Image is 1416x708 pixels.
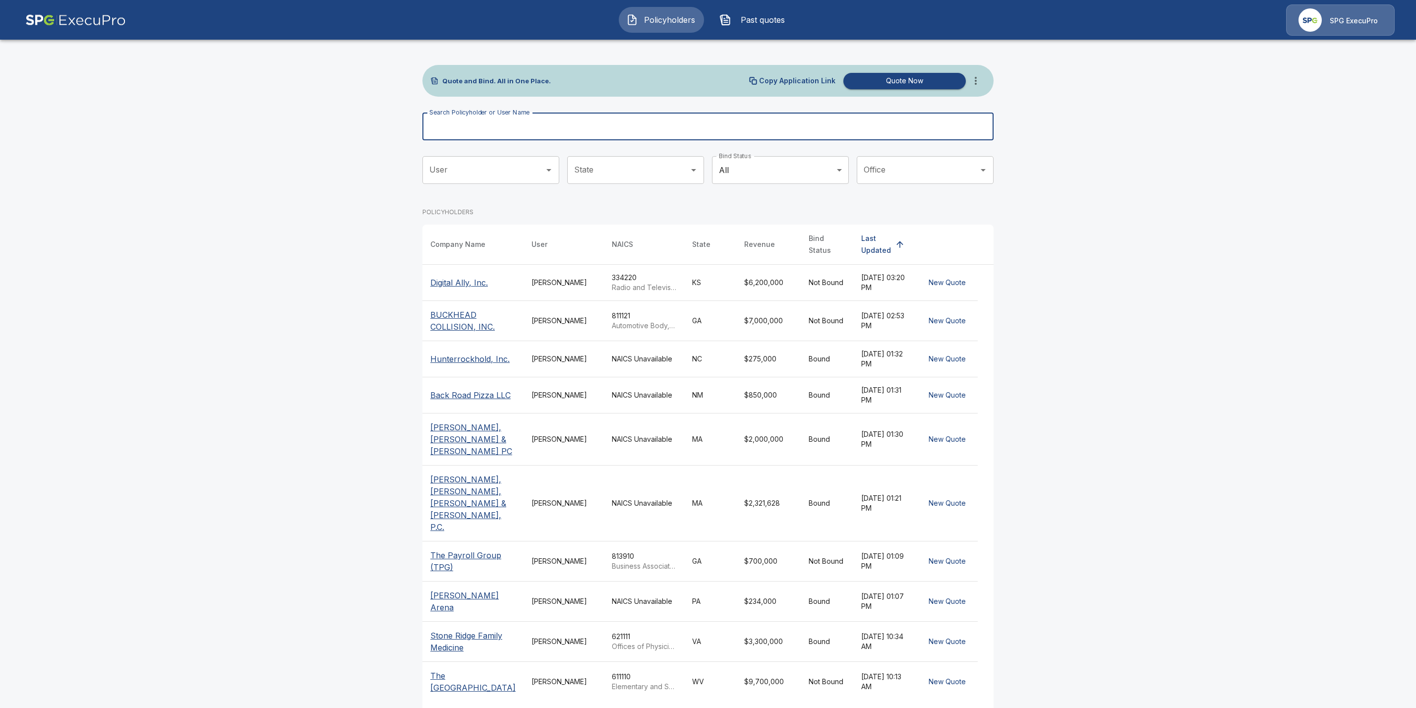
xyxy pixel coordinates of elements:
p: Automotive Body, Paint, and Interior Repair and Maintenance [612,321,676,331]
table: simple table [422,225,994,702]
button: Open [542,163,556,177]
div: [PERSON_NAME] [531,278,596,288]
td: [DATE] 01:31 PM [853,377,917,413]
td: Bound [801,466,853,541]
button: New Quote [925,386,970,405]
td: NC [684,341,736,377]
button: New Quote [925,592,970,611]
button: New Quote [925,274,970,292]
a: Past quotes IconPast quotes [712,7,797,33]
p: Digital Ally, Inc. [430,277,488,289]
label: Search Policyholder or User Name [429,108,530,117]
label: Bind Status [719,152,751,160]
td: NAICS Unavailable [604,582,684,622]
div: Company Name [430,238,485,250]
td: NAICS Unavailable [604,466,684,541]
td: Not Bound [801,662,853,702]
td: WV [684,662,736,702]
p: POLICYHOLDERS [422,208,473,217]
div: NAICS [612,238,633,250]
td: Bound [801,377,853,413]
td: NM [684,377,736,413]
button: New Quote [925,430,970,449]
a: Policyholders IconPolicyholders [619,7,704,33]
th: Bind Status [801,225,853,265]
td: [DATE] 03:20 PM [853,265,917,301]
td: Not Bound [801,301,853,341]
td: $9,700,000 [736,662,801,702]
div: [PERSON_NAME] [531,498,596,508]
img: AA Logo [25,4,126,36]
button: New Quote [925,673,970,691]
div: 334220 [612,273,676,293]
div: [PERSON_NAME] [531,596,596,606]
td: [DATE] 10:34 AM [853,622,917,662]
td: $275,000 [736,341,801,377]
div: [PERSON_NAME] [531,354,596,364]
td: Bound [801,582,853,622]
img: Agency Icon [1298,8,1322,32]
p: The [GEOGRAPHIC_DATA] [430,670,516,694]
div: All [712,156,849,184]
p: [PERSON_NAME], [PERSON_NAME], [PERSON_NAME] & [PERSON_NAME], P.C. [430,473,516,533]
div: [PERSON_NAME] [531,316,596,326]
td: $6,200,000 [736,265,801,301]
button: Quote Now [843,73,966,89]
p: Elementary and Secondary Schools [612,682,676,692]
td: VA [684,622,736,662]
div: [PERSON_NAME] [531,390,596,400]
td: [DATE] 01:30 PM [853,413,917,466]
div: 611110 [612,672,676,692]
td: NAICS Unavailable [604,341,684,377]
div: State [692,238,710,250]
button: New Quote [925,312,970,330]
td: [DATE] 01:09 PM [853,541,917,582]
p: Hunterrockhold, Inc. [430,353,510,365]
div: [PERSON_NAME] [531,434,596,444]
p: SPG ExecuPro [1330,16,1378,26]
td: [DATE] 10:13 AM [853,662,917,702]
td: [DATE] 01:32 PM [853,341,917,377]
td: $3,300,000 [736,622,801,662]
td: Bound [801,413,853,466]
div: 811121 [612,311,676,331]
p: The Payroll Group (TPG) [430,549,516,573]
td: GA [684,541,736,582]
button: New Quote [925,633,970,651]
td: $700,000 [736,541,801,582]
div: [PERSON_NAME] [531,556,596,566]
div: [PERSON_NAME] [531,637,596,647]
span: Policyholders [642,14,697,26]
div: 813910 [612,551,676,571]
td: Bound [801,622,853,662]
div: 621111 [612,632,676,651]
td: $234,000 [736,582,801,622]
td: $2,321,628 [736,466,801,541]
div: Revenue [744,238,775,250]
p: [PERSON_NAME], [PERSON_NAME] & [PERSON_NAME] PC [430,421,516,457]
td: [DATE] 02:53 PM [853,301,917,341]
td: $2,000,000 [736,413,801,466]
button: Open [976,163,990,177]
img: Past quotes Icon [719,14,731,26]
td: Bound [801,341,853,377]
td: NAICS Unavailable [604,413,684,466]
button: New Quote [925,494,970,513]
p: Stone Ridge Family Medicine [430,630,516,653]
button: New Quote [925,552,970,571]
td: MA [684,413,736,466]
button: Open [687,163,701,177]
button: New Quote [925,350,970,368]
td: MA [684,466,736,541]
td: KS [684,265,736,301]
p: Offices of Physicians (except Mental Health Specialists) [612,642,676,651]
td: Not Bound [801,265,853,301]
div: User [531,238,547,250]
p: Copy Application Link [759,77,835,84]
td: PA [684,582,736,622]
td: Not Bound [801,541,853,582]
td: NAICS Unavailable [604,377,684,413]
div: Last Updated [861,233,891,256]
p: [PERSON_NAME] Arena [430,590,516,613]
span: Past quotes [735,14,790,26]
